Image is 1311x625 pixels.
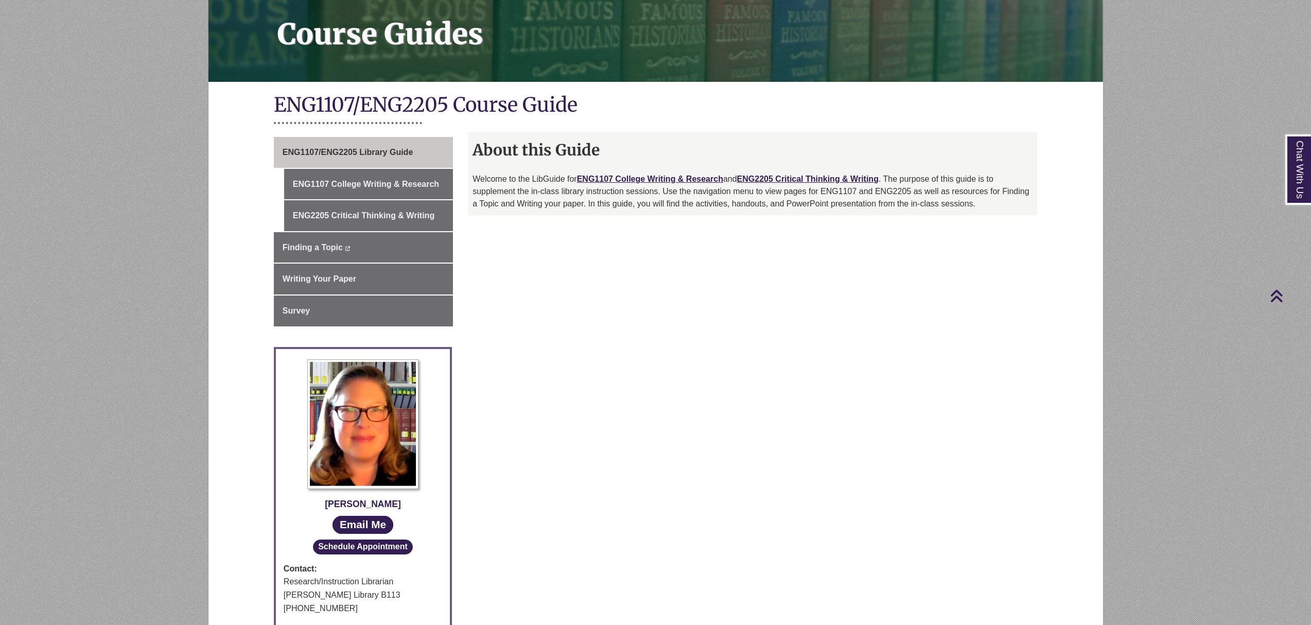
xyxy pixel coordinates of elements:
[284,575,442,601] div: Research/Instruction Librarian [PERSON_NAME] Library B113
[274,296,453,326] a: Survey
[274,137,453,168] a: ENG1107/ENG2205 Library Guide
[274,137,453,326] div: Guide Page Menu
[313,540,413,554] button: Schedule Appointment
[283,243,343,252] span: Finding a Topic
[284,562,442,576] strong: Contact:
[274,232,453,263] a: Finding a Topic
[577,175,723,183] a: ENG1107 College Writing & Research
[307,359,418,489] img: Profile Photo
[284,602,442,615] div: [PHONE_NUMBER]
[468,137,1037,163] h2: About this Guide
[283,274,356,283] span: Writing Your Paper
[473,173,1033,210] p: Welcome to the LibGuide for and . The purpose of this guide is to supplement the in-class library...
[284,169,453,200] a: ENG1107 College Writing & Research
[1270,289,1308,303] a: Back to Top
[283,148,413,157] span: ENG1107/ENG2205 Library Guide
[274,264,453,294] a: Writing Your Paper
[284,359,442,511] a: Profile Photo [PERSON_NAME]
[284,497,442,511] div: [PERSON_NAME]
[345,246,351,251] i: This link opens in a new window
[737,175,879,183] a: ENG2205 Critical Thinking & Writing
[333,516,393,534] a: Email Me
[283,306,310,315] span: Survey
[284,200,453,231] a: ENG2205 Critical Thinking & Writing
[274,92,1037,119] h1: ENG1107/ENG2205 Course Guide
